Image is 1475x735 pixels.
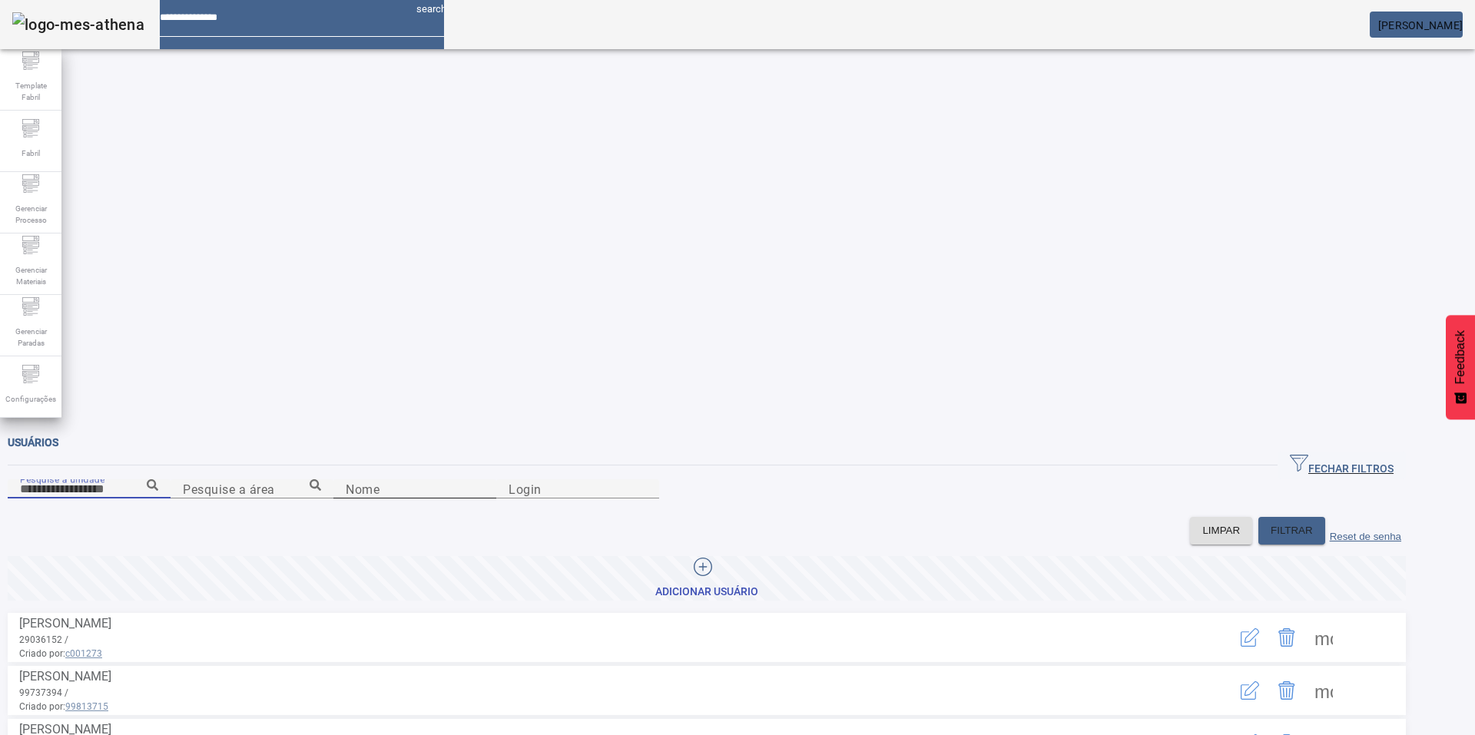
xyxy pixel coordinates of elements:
button: Mais [1305,619,1342,656]
span: FILTRAR [1271,523,1313,538]
mat-label: Nome [346,482,380,496]
span: 29036152 / [19,634,68,645]
img: logo-mes-athena [12,12,144,37]
span: c001273 [65,648,102,659]
label: Reset de senha [1330,531,1401,542]
button: Reset de senha [1325,517,1406,545]
span: 99813715 [65,701,108,712]
span: [PERSON_NAME] [19,669,111,684]
input: Number [183,480,321,498]
span: Criado por: [19,700,1172,713]
span: LIMPAR [1202,523,1240,538]
button: FECHAR FILTROS [1278,452,1406,479]
span: Criado por: [19,647,1172,661]
span: [PERSON_NAME] [19,616,111,631]
span: [PERSON_NAME] [1378,19,1463,31]
mat-label: Pesquise a unidade [20,473,104,484]
span: 99737394 / [19,687,68,698]
span: FECHAR FILTROS [1290,454,1394,477]
span: Usuários [8,436,58,449]
button: Feedback - Mostrar pesquisa [1446,315,1475,419]
input: Number [20,480,158,498]
span: Gerenciar Materiais [8,260,54,292]
span: Configurações [1,389,61,409]
button: Adicionar Usuário [8,556,1406,601]
button: Delete [1268,619,1305,656]
button: Delete [1268,672,1305,709]
span: Feedback [1453,330,1467,384]
mat-label: Login [509,482,542,496]
mat-label: Pesquise a área [183,482,275,496]
span: Gerenciar Processo [8,198,54,230]
button: Mais [1305,672,1342,709]
button: LIMPAR [1190,517,1252,545]
span: Fabril [17,143,45,164]
span: Gerenciar Paradas [8,321,54,353]
span: Template Fabril [8,75,54,108]
div: Adicionar Usuário [655,584,758,600]
button: FILTRAR [1258,517,1325,545]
